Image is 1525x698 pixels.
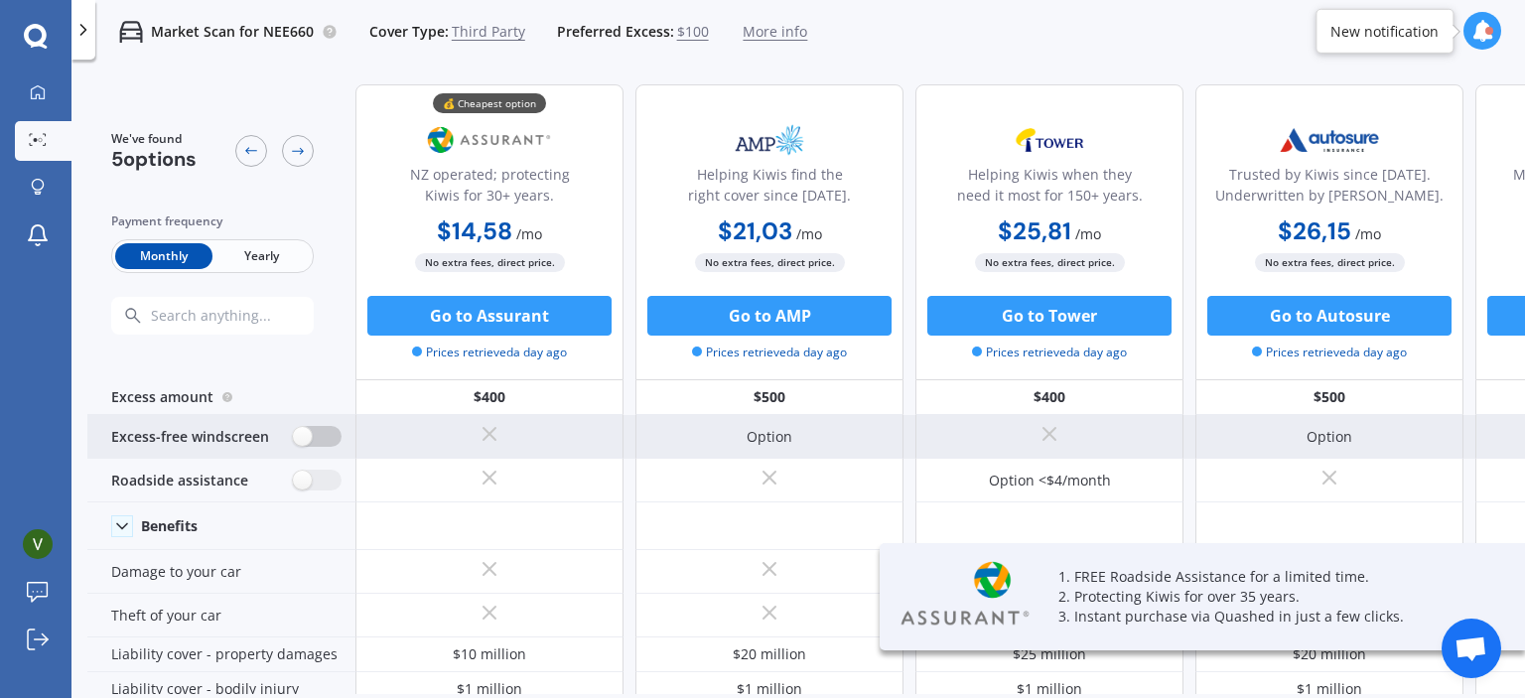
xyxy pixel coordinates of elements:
div: Trusted by Kiwis since [DATE]. Underwritten by [PERSON_NAME]. [1212,164,1447,213]
button: Go to Assurant [367,296,612,336]
span: Prices retrieved a day ago [972,344,1127,361]
div: 💰 Cheapest option [433,93,546,113]
p: 1. FREE Roadside Assistance for a limited time. [1058,567,1475,587]
span: / mo [1355,224,1381,243]
button: Go to AMP [647,296,892,336]
button: Go to Autosure [1207,296,1452,336]
span: Cover Type: [369,22,449,42]
div: Helping Kiwis find the right cover since [DATE]. [652,164,887,213]
div: $20 million [733,644,806,664]
span: $100 [677,22,709,42]
span: Prices retrieved a day ago [412,344,567,361]
img: Assurant.webp [896,559,1035,629]
div: Open chat [1442,619,1501,678]
div: $10 million [453,644,526,664]
b: $14,58 [437,215,512,246]
div: Damage to your car [87,550,355,594]
div: Liability cover - property damages [87,637,355,672]
div: Roadside assistance [87,459,355,502]
div: Payment frequency [111,211,314,231]
button: Go to Tower [927,296,1172,336]
div: Benefits [141,517,198,535]
p: Market Scan for NEE660 [151,22,314,42]
span: / mo [1075,224,1101,243]
span: Preferred Excess: [557,22,674,42]
span: More info [743,22,807,42]
span: No extra fees, direct price. [415,253,565,272]
span: No extra fees, direct price. [695,253,845,272]
span: No extra fees, direct price. [975,253,1125,272]
span: Prices retrieved a day ago [1252,344,1407,361]
span: No extra fees, direct price. [1255,253,1405,272]
div: $20 million [1293,644,1366,664]
div: Helping Kiwis when they need it most for 150+ years. [932,164,1167,213]
span: Yearly [212,243,310,269]
div: Option <$4/month [989,471,1111,490]
b: $21,03 [718,215,792,246]
div: Theft of your car [87,594,355,637]
div: $500 [1195,380,1463,415]
span: / mo [516,224,542,243]
b: $26,15 [1278,215,1351,246]
input: Search anything... [149,307,352,325]
div: New notification [1330,21,1439,41]
div: Excess amount [87,380,355,415]
span: We've found [111,130,197,148]
p: 3. Instant purchase via Quashed in just a few clicks. [1058,607,1475,627]
img: car.f15378c7a67c060ca3f3.svg [119,20,143,44]
img: Assurant.png [424,115,555,165]
div: $500 [635,380,903,415]
div: $400 [915,380,1183,415]
span: Prices retrieved a day ago [692,344,847,361]
img: AMP.webp [704,115,835,165]
div: $400 [355,380,624,415]
div: Option [747,427,792,447]
img: ACg8ocJRraV9ykFUsbZ-be7u-WYupLH3DJ5QQzUUnLIjWLukA-eHmQ=s96-c [23,529,53,559]
span: 5 options [111,146,197,172]
span: Third Party [452,22,525,42]
span: Monthly [115,243,212,269]
div: Excess-free windscreen [87,415,355,459]
p: 2. Protecting Kiwis for over 35 years. [1058,587,1475,607]
img: Tower.webp [984,115,1115,165]
span: / mo [796,224,822,243]
div: NZ operated; protecting Kiwis for 30+ years. [372,164,607,213]
b: $25,81 [998,215,1071,246]
div: Option [1307,427,1352,447]
img: Autosure.webp [1264,115,1395,165]
div: $25 million [1013,644,1086,664]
